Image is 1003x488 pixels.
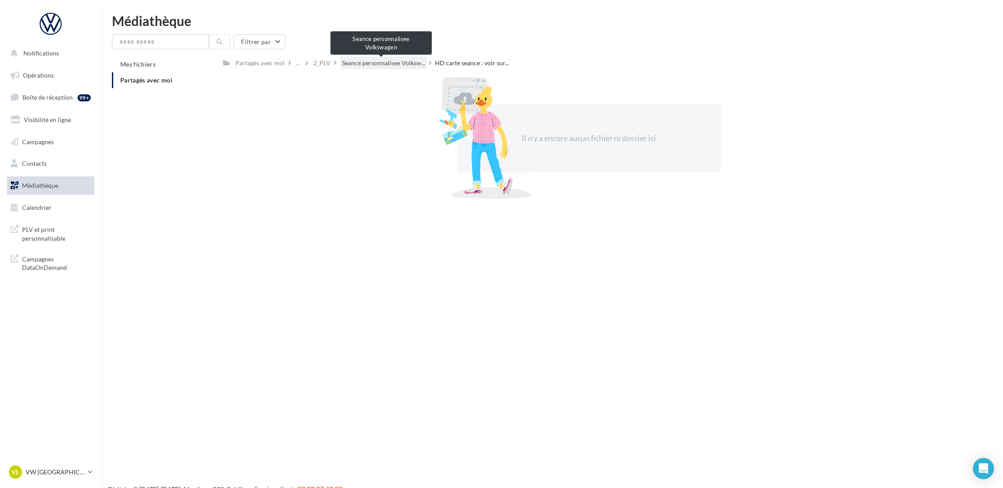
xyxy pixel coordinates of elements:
span: Partagés avec moi [120,76,172,84]
span: Campagnes [22,138,54,145]
a: Boîte de réception99+ [5,88,96,107]
a: Opérations [5,66,96,85]
span: Mes fichiers [120,60,156,68]
span: Médiathèque [22,182,58,189]
div: Seance personnalisee Volkswagen [331,31,432,55]
a: Campagnes DataOnDemand [5,250,96,276]
a: Visibilité en ligne [5,111,96,129]
div: ... [294,57,302,69]
div: Médiathèque [112,14,992,27]
span: Campagnes DataOnDemand [22,253,91,272]
a: Contacts [5,154,96,173]
span: Contacts [22,160,47,167]
p: VW [GEOGRAPHIC_DATA] [26,468,84,477]
a: Campagnes [5,133,96,151]
button: Filtrer par [234,34,286,49]
a: VL VW [GEOGRAPHIC_DATA] [7,464,94,481]
div: Partagés avec moi [235,59,285,67]
span: VL [12,468,19,477]
span: Calendrier [22,204,52,211]
div: Open Intercom Messenger [973,458,994,479]
span: Notifications [23,49,59,57]
div: 2_PLV [313,59,331,67]
a: Calendrier [5,198,96,217]
div: 99+ [78,94,91,101]
span: Boîte de réception [22,93,73,101]
button: Notifications [5,44,93,63]
span: PLV et print personnalisable [22,224,91,242]
span: Opérations [23,71,54,79]
span: Seance personnalisee Volksw... [342,59,425,67]
a: PLV et print personnalisable [5,220,96,246]
span: Il n'y a encore aucun fichier ni dossier ici [522,133,656,143]
a: Médiathèque [5,176,96,195]
span: Visibilité en ligne [24,116,71,123]
span: HD carte seance : voir sur... [435,59,509,67]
